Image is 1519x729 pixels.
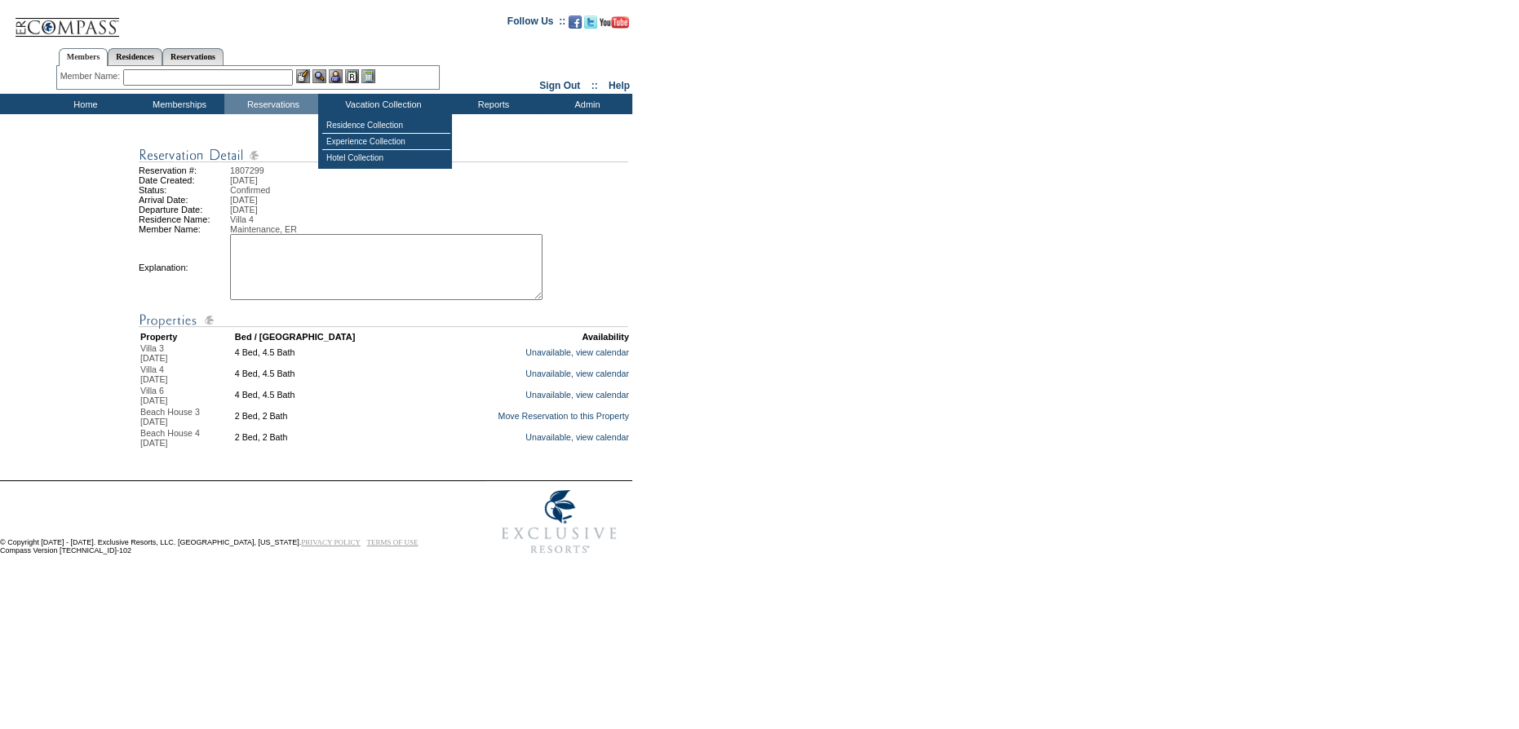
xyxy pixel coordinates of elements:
[224,94,318,114] td: Reservations
[569,15,582,29] img: Become our fan on Facebook
[140,428,233,438] div: Beach House 4
[322,117,450,134] td: Residence Collection
[230,195,258,205] span: [DATE]
[600,20,629,30] a: Subscribe to our YouTube Channel
[322,134,450,150] td: Experience Collection
[525,369,629,378] a: Unavailable, view calendar
[140,386,233,395] div: Villa 6
[235,343,423,363] td: 4 Bed, 4.5 Bath
[140,332,233,342] td: Property
[59,48,108,66] a: Members
[37,94,131,114] td: Home
[139,175,230,185] td: Date Created:
[296,69,310,83] img: b_edit.gif
[139,166,230,175] td: Reservation #:
[345,69,359,83] img: Reservations
[445,94,538,114] td: Reports
[230,205,258,214] span: [DATE]
[584,15,597,29] img: Follow us on Twitter
[140,353,168,363] span: [DATE]
[329,69,343,83] img: Impersonate
[507,14,565,33] td: Follow Us ::
[139,224,230,234] td: Member Name:
[361,69,375,83] img: b_calculator.gif
[139,214,230,224] td: Residence Name:
[140,438,168,448] span: [DATE]
[525,390,629,400] a: Unavailable, view calendar
[230,214,254,224] span: Villa 4
[569,20,582,30] a: Become our fan on Facebook
[301,538,361,546] a: PRIVACY POLICY
[14,4,120,38] img: Compass Home
[318,94,445,114] td: Vacation Collection
[230,224,297,234] span: Maintenance, ER
[591,80,598,91] span: ::
[230,166,264,175] span: 1807299
[230,175,258,185] span: [DATE]
[584,20,597,30] a: Follow us on Twitter
[322,150,450,166] td: Hotel Collection
[139,185,230,195] td: Status:
[140,417,168,426] span: [DATE]
[140,343,233,353] div: Villa 3
[312,69,326,83] img: View
[600,16,629,29] img: Subscribe to our YouTube Channel
[538,94,632,114] td: Admin
[235,386,423,405] td: 4 Bed, 4.5 Bath
[486,481,632,563] img: Exclusive Resorts
[108,48,162,65] a: Residences
[140,374,168,384] span: [DATE]
[139,310,628,330] img: Reservation Detail
[367,538,418,546] a: TERMS OF USE
[140,364,233,374] div: Villa 4
[230,185,270,195] span: Confirmed
[235,428,423,448] td: 2 Bed, 2 Bath
[609,80,630,91] a: Help
[525,347,629,357] a: Unavailable, view calendar
[139,145,628,166] img: Reservation Detail
[235,364,423,384] td: 4 Bed, 4.5 Bath
[140,395,168,405] span: [DATE]
[131,94,224,114] td: Memberships
[139,205,230,214] td: Departure Date:
[525,432,629,442] a: Unavailable, view calendar
[424,332,629,342] td: Availability
[60,69,123,83] div: Member Name:
[140,407,233,417] div: Beach House 3
[498,411,629,421] a: Move Reservation to this Property
[139,195,230,205] td: Arrival Date:
[162,48,224,65] a: Reservations
[235,332,423,342] td: Bed / [GEOGRAPHIC_DATA]
[539,80,580,91] a: Sign Out
[139,234,230,300] td: Explanation:
[235,407,423,426] td: 2 Bed, 2 Bath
